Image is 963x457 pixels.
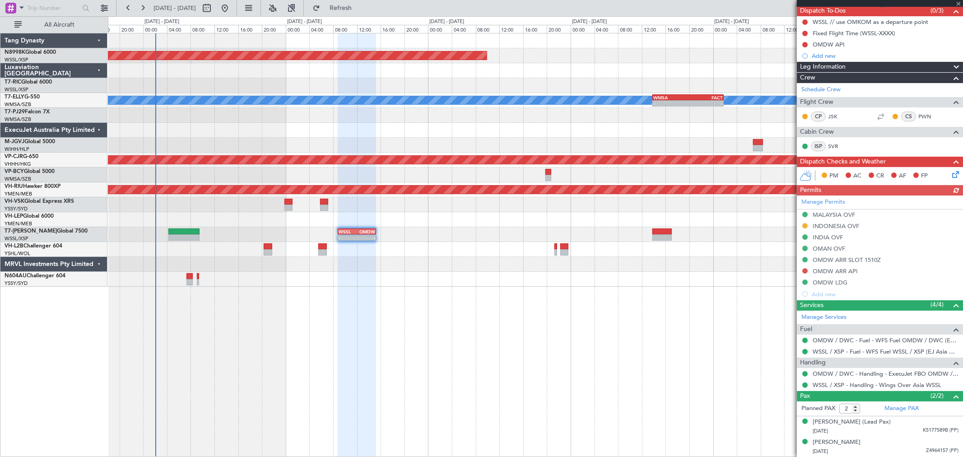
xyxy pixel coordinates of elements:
[5,273,27,279] span: N604AU
[5,280,28,287] a: YSSY/SYD
[642,25,666,33] div: 12:00
[5,109,50,115] a: T7-PJ29Falcon 7X
[5,116,31,123] a: WMSA/SZB
[829,172,838,181] span: PM
[5,191,32,197] a: YMEN/MEB
[930,6,944,15] span: (0/3)
[5,94,24,100] span: T7-ELLY
[800,358,826,368] span: Handling
[5,79,21,85] span: T7-RIC
[322,5,360,11] span: Refresh
[10,18,98,32] button: All Aircraft
[286,25,310,33] div: 00:00
[876,172,884,181] span: CR
[715,18,749,26] div: [DATE] - [DATE]
[918,112,939,121] a: PWN
[828,142,848,150] a: SVR
[5,214,54,219] a: VH-LEPGlobal 6000
[5,146,29,153] a: WIHH/HLP
[5,243,62,249] a: VH-L2BChallenger 604
[452,25,476,33] div: 04:00
[287,18,322,26] div: [DATE] - [DATE]
[813,41,845,48] div: OMDW API
[547,25,571,33] div: 20:00
[5,184,23,189] span: VH-RIU
[308,1,363,15] button: Refresh
[813,336,958,344] a: OMDW / DWC - Fuel - WFS Fuel OMDW / DWC (EJ Asia Only)
[801,85,841,94] a: Schedule Crew
[5,235,28,242] a: WSSL/XSP
[665,25,689,33] div: 16:00
[5,50,56,55] a: N8998KGlobal 6000
[688,95,723,100] div: FACT
[813,381,941,389] a: WSSL / XSP - Handling - Wings Over Asia WSSL
[5,243,23,249] span: VH-L2B
[5,228,57,234] span: T7-[PERSON_NAME]
[5,250,30,257] a: YSHL/WOL
[899,172,906,181] span: AF
[357,235,375,240] div: -
[5,184,60,189] a: VH-RIUHawker 800XP
[811,112,826,121] div: CP
[800,97,833,107] span: Flight Crew
[618,25,642,33] div: 08:00
[901,112,916,121] div: CS
[884,404,919,413] a: Manage PAX
[405,25,428,33] div: 20:00
[428,25,452,33] div: 00:00
[429,18,464,26] div: [DATE] - [DATE]
[784,25,808,33] div: 12:00
[143,25,167,33] div: 00:00
[737,25,761,33] div: 04:00
[238,25,262,33] div: 16:00
[5,94,40,100] a: T7-ELLYG-550
[853,172,861,181] span: AC
[813,438,861,447] div: [PERSON_NAME]
[801,313,847,322] a: Manage Services
[5,220,32,227] a: YMEN/MEB
[5,109,25,115] span: T7-PJ29
[357,25,381,33] div: 12:00
[930,391,944,401] span: (2/2)
[5,205,28,212] a: YSSY/SYD
[523,25,547,33] div: 16:00
[262,25,286,33] div: 20:00
[333,25,357,33] div: 08:00
[801,404,835,413] label: Planned PAX
[339,229,357,234] div: WSSL
[800,300,823,311] span: Services
[5,199,74,204] a: VH-VSKGlobal Express XRS
[5,154,38,159] a: VP-CJRG-650
[5,273,65,279] a: N604AUChallenger 604
[572,18,607,26] div: [DATE] - [DATE]
[813,428,828,434] span: [DATE]
[191,25,214,33] div: 08:00
[5,161,31,168] a: VHHH/HKG
[813,348,958,355] a: WSSL / XSP - Fuel - WFS Fuel WSSL / XSP (EJ Asia Only)
[120,25,144,33] div: 20:00
[5,56,28,63] a: WSSL/XSP
[800,127,834,137] span: Cabin Crew
[813,370,958,378] a: OMDW / DWC - Handling - ExecuJet FBO OMDW / DWC
[5,101,31,108] a: WMSA/SZB
[800,157,886,167] span: Dispatch Checks and Weather
[813,448,828,455] span: [DATE]
[813,418,891,427] div: [PERSON_NAME] (Lead Pax)
[476,25,500,33] div: 08:00
[214,25,238,33] div: 12:00
[812,52,958,60] div: Add new
[713,25,737,33] div: 00:00
[828,112,848,121] a: JSK
[811,141,826,151] div: ISP
[5,154,23,159] span: VP-CJR
[5,139,24,145] span: M-JGVJ
[5,176,31,182] a: WMSA/SZB
[800,73,815,83] span: Crew
[921,172,928,181] span: FP
[5,79,52,85] a: T7-RICGlobal 6000
[800,391,810,401] span: Pax
[5,169,55,174] a: VP-BCYGlobal 5000
[144,18,179,26] div: [DATE] - [DATE]
[167,25,191,33] div: 04:00
[5,50,25,55] span: N8998K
